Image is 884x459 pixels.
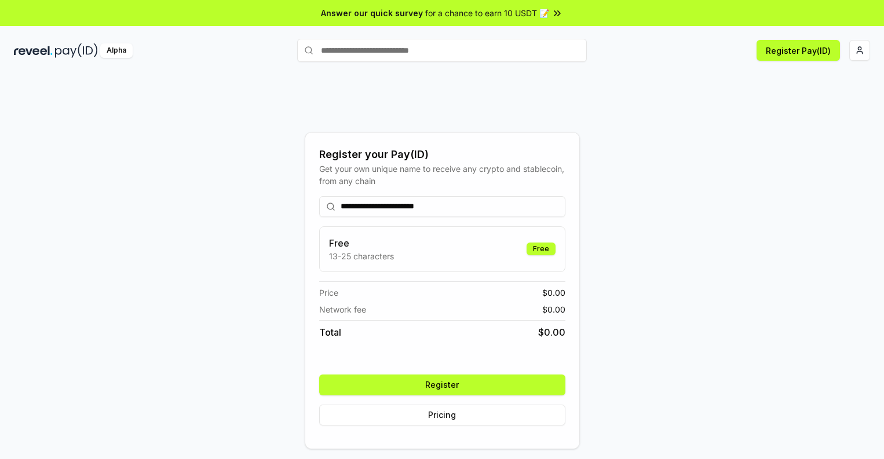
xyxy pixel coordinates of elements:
[100,43,133,58] div: Alpha
[321,7,423,19] span: Answer our quick survey
[319,303,366,315] span: Network fee
[14,43,53,58] img: reveel_dark
[542,303,565,315] span: $ 0.00
[527,243,556,255] div: Free
[319,374,565,395] button: Register
[319,287,338,299] span: Price
[319,405,565,425] button: Pricing
[329,236,394,250] h3: Free
[55,43,98,58] img: pay_id
[319,163,565,187] div: Get your own unique name to receive any crypto and stablecoin, from any chain
[538,325,565,339] span: $ 0.00
[425,7,549,19] span: for a chance to earn 10 USDT 📝
[329,250,394,262] p: 13-25 characters
[319,146,565,163] div: Register your Pay(ID)
[757,40,840,61] button: Register Pay(ID)
[319,325,341,339] span: Total
[542,287,565,299] span: $ 0.00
